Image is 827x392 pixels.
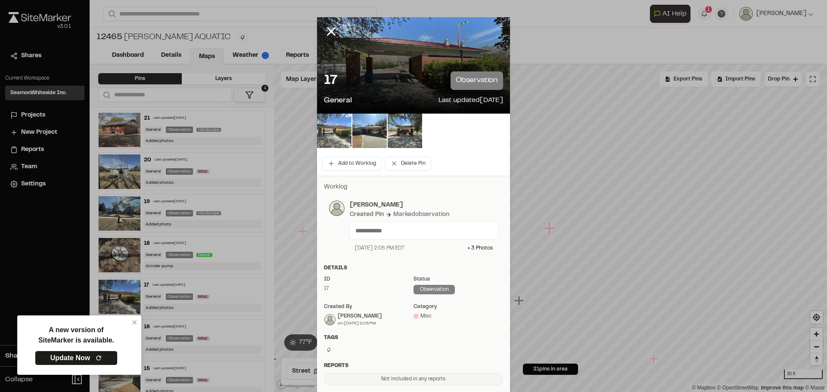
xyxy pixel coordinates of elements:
div: ID [324,275,413,283]
div: category [413,303,503,311]
p: General [324,95,352,107]
div: [DATE] 2:05 PM EDT [355,244,404,252]
div: 17 [324,285,413,293]
div: Reports [324,362,503,370]
img: file [317,114,351,148]
div: observation [413,285,455,294]
div: Details [324,264,503,272]
div: Created Pin [350,210,384,219]
div: + 3 Photo s [467,244,493,252]
div: [PERSON_NAME] [338,312,382,320]
p: A new version of SiteMarker is available. [38,325,114,346]
div: on [DATE] 2:05 PM [338,320,382,327]
button: Delete Pin [385,157,431,170]
p: 17 [324,72,337,90]
p: [PERSON_NAME] [350,201,498,210]
div: Misc [413,312,503,320]
div: Created by [324,303,413,311]
button: Edit Tags [324,345,333,355]
p: observation [451,71,503,90]
div: Marked observation [393,210,449,219]
img: file [388,114,422,148]
p: Worklog [324,182,503,192]
a: Update Now [35,351,118,365]
div: Tags [324,334,503,342]
p: Last updated [DATE] [438,95,503,107]
img: file [352,114,387,148]
div: Not included in any reports. [324,373,503,385]
div: Status [413,275,503,283]
img: Joseph Boyatt [324,314,336,325]
button: Add to Worklog [322,157,382,170]
img: photo [329,201,345,216]
button: close [132,319,138,326]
